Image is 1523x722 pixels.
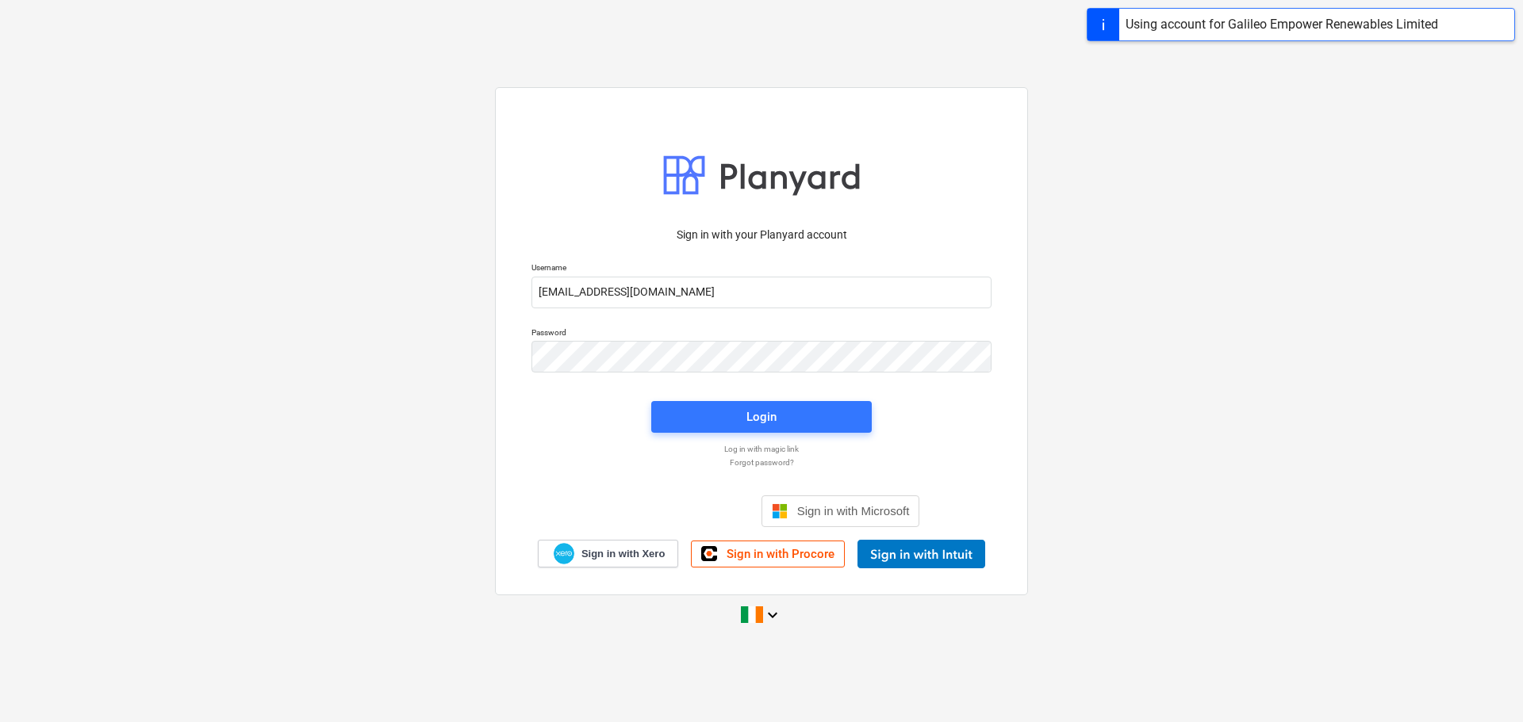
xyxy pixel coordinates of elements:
[554,543,574,564] img: Xero logo
[524,457,999,468] a: Forgot password?
[531,227,992,243] p: Sign in with your Planyard account
[538,540,679,567] a: Sign in with Xero
[691,541,845,567] a: Sign in with Procore
[596,494,757,529] iframe: Sign in with Google Button
[797,504,910,518] span: Sign in with Microsoft
[524,444,999,454] a: Log in with magic link
[531,262,992,276] p: Username
[746,407,777,427] div: Login
[727,547,834,561] span: Sign in with Procore
[531,277,992,308] input: Username
[581,547,665,561] span: Sign in with Xero
[1126,15,1438,34] div: Using account for Galileo Empower Renewables Limited
[531,327,992,341] p: Password
[763,605,782,625] i: keyboard_arrow_down
[772,503,788,519] img: Microsoft logo
[651,401,872,433] button: Login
